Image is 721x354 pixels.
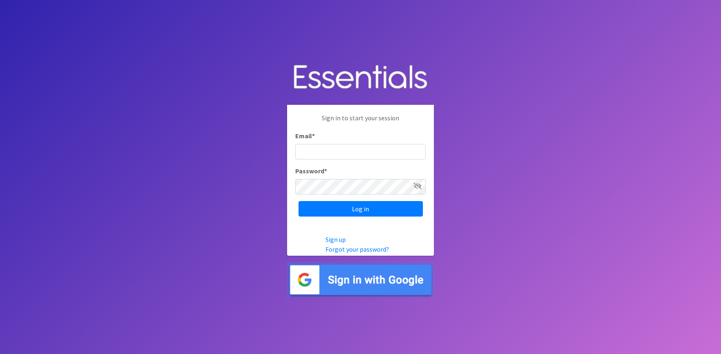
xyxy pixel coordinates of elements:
label: Email [295,131,315,141]
a: Forgot your password? [325,245,389,253]
abbr: required [324,167,327,175]
img: Human Essentials [287,57,434,99]
input: Log in [299,201,423,217]
p: Sign in to start your session [295,113,426,131]
a: Sign up [325,235,346,243]
abbr: required [312,132,315,140]
img: Sign in with Google [287,262,434,298]
label: Password [295,166,327,176]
